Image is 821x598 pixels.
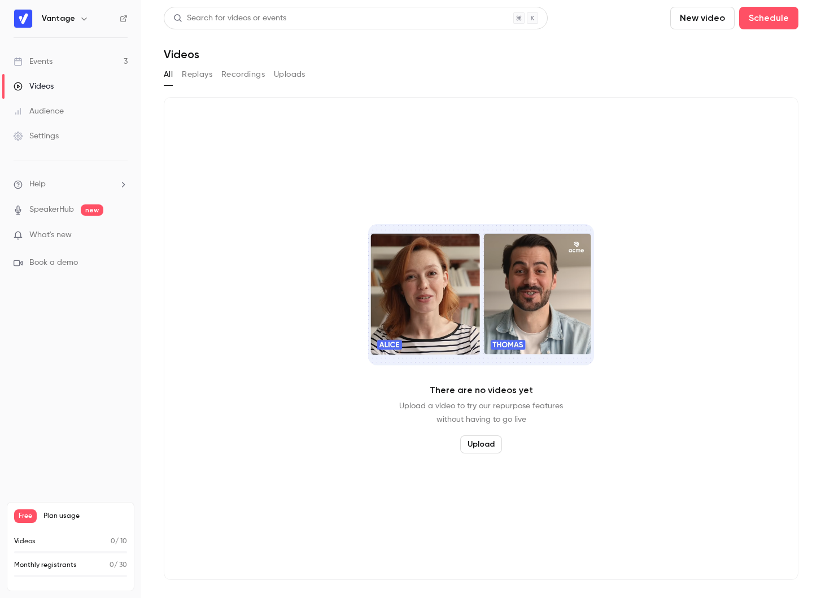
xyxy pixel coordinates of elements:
p: There are no videos yet [430,383,533,397]
p: Videos [14,536,36,547]
span: Help [29,178,46,190]
span: 0 [111,538,115,545]
div: Settings [14,130,59,142]
li: help-dropdown-opener [14,178,128,190]
button: Replays [182,66,212,84]
div: Audience [14,106,64,117]
div: Events [14,56,53,67]
a: SpeakerHub [29,204,74,216]
span: new [81,204,103,216]
span: Plan usage [43,512,127,521]
div: Videos [14,81,54,92]
button: Recordings [221,66,265,84]
button: All [164,66,173,84]
h1: Videos [164,47,199,61]
img: Vantage [14,10,32,28]
button: New video [670,7,735,29]
h6: Vantage [42,13,75,24]
div: Search for videos or events [173,12,286,24]
p: Monthly registrants [14,560,77,570]
section: Videos [164,7,798,591]
iframe: Noticeable Trigger [114,230,128,241]
span: 0 [110,562,114,569]
p: / 10 [111,536,127,547]
button: Uploads [274,66,305,84]
p: Upload a video to try our repurpose features without having to go live [399,399,563,426]
span: Book a demo [29,257,78,269]
button: Upload [460,435,502,453]
p: / 30 [110,560,127,570]
span: Free [14,509,37,523]
span: What's new [29,229,72,241]
button: Schedule [739,7,798,29]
